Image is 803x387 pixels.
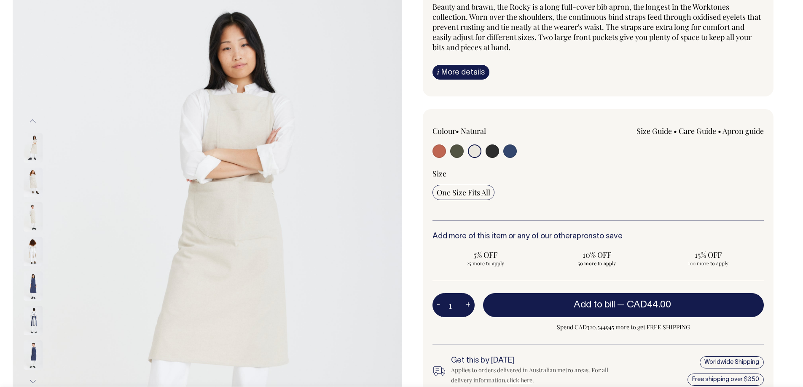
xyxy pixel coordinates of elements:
[718,126,721,136] span: •
[655,247,761,269] input: 15% OFF 100 more to apply
[659,260,757,267] span: 100 more to apply
[432,232,764,241] h6: Add more of this item or any of our other to save
[432,297,444,314] button: -
[432,168,764,179] div: Size
[24,237,43,266] img: natural
[548,250,646,260] span: 10% OFF
[24,306,43,335] img: indigo
[659,250,757,260] span: 15% OFF
[451,357,614,365] h6: Get this by [DATE]
[574,301,615,309] span: Add to bill
[461,126,486,136] label: Natural
[456,126,459,136] span: •
[432,185,494,200] input: One Size Fits All
[432,126,565,136] div: Colour
[462,297,475,314] button: +
[437,67,439,76] span: i
[24,202,43,232] img: natural
[432,2,761,52] span: Beauty and brawn, the Rocky is a long full-cover bib apron, the longest in the Worktones collecti...
[451,365,614,385] div: Applies to orders delivered in Australian metro areas. For all delivery information, .
[24,168,43,197] img: natural
[674,126,677,136] span: •
[483,293,764,317] button: Add to bill —CAD44.00
[437,187,490,198] span: One Size Fits All
[432,247,539,269] input: 5% OFF 25 more to apply
[432,65,489,80] a: iMore details
[27,112,39,131] button: Previous
[627,301,671,309] span: CAD44.00
[572,233,596,240] a: aprons
[437,260,534,267] span: 25 more to apply
[617,301,673,309] span: —
[483,322,764,332] span: Spend CAD320.544945 more to get FREE SHIPPING
[679,126,716,136] a: Care Guide
[507,376,532,384] a: click here
[24,340,43,370] img: indigo
[548,260,646,267] span: 50 more to apply
[24,271,43,301] img: indigo
[24,133,43,163] img: natural
[544,247,650,269] input: 10% OFF 50 more to apply
[636,126,672,136] a: Size Guide
[722,126,764,136] a: Apron guide
[437,250,534,260] span: 5% OFF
